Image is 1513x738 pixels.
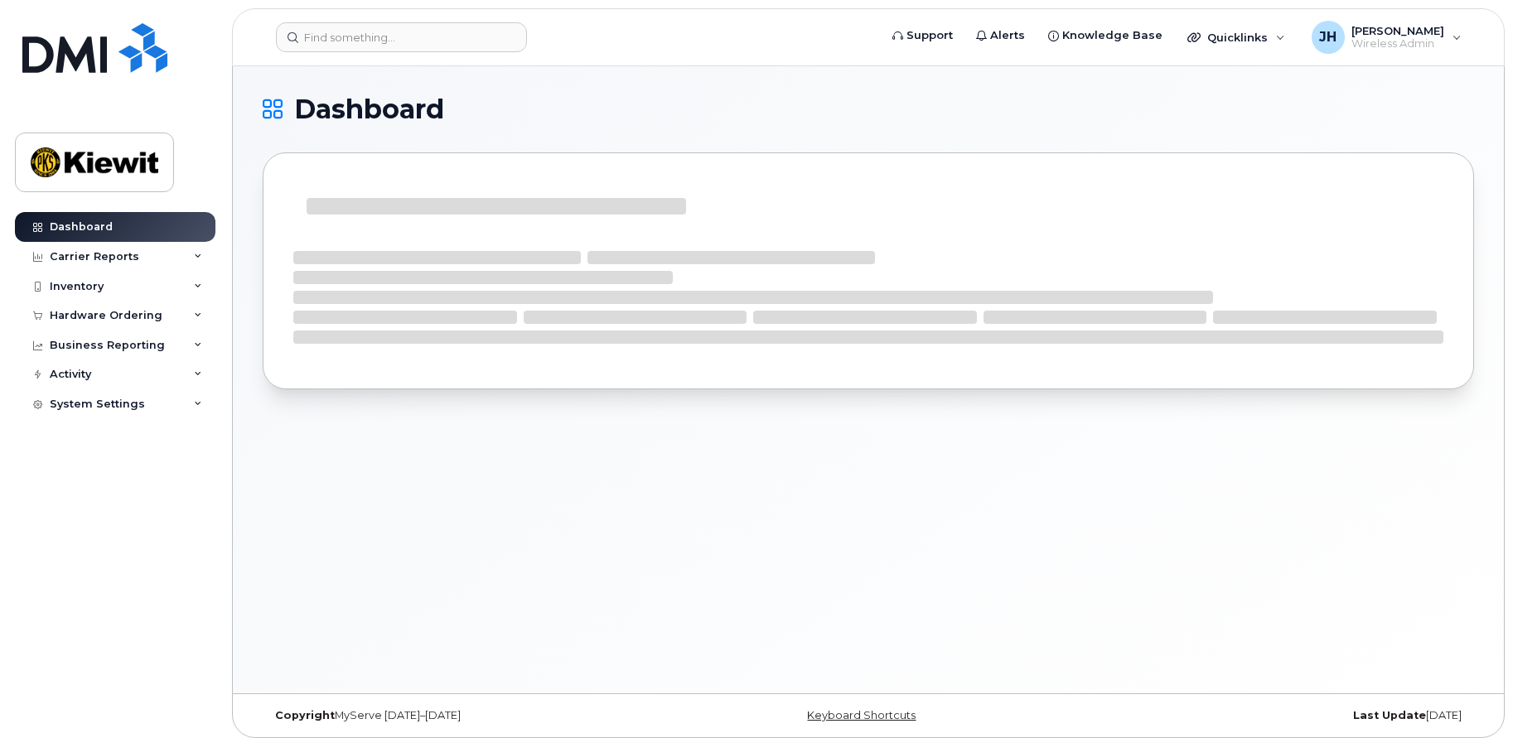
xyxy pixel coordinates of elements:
[294,97,444,122] span: Dashboard
[1071,709,1474,722] div: [DATE]
[275,709,335,721] strong: Copyright
[263,709,666,722] div: MyServe [DATE]–[DATE]
[807,709,916,721] a: Keyboard Shortcuts
[1353,709,1426,721] strong: Last Update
